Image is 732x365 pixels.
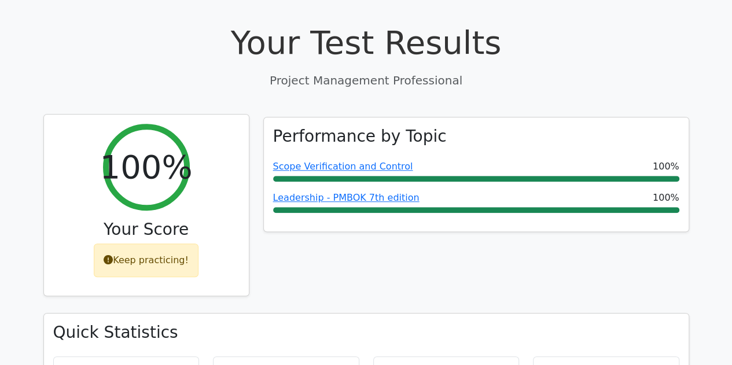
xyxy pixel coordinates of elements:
h3: Quick Statistics [53,323,679,342]
span: 100% [653,191,679,205]
h2: 100% [100,148,192,186]
p: Project Management Professional [43,72,689,89]
a: Scope Verification and Control [273,161,413,172]
a: Leadership - PMBOK 7th edition [273,192,420,203]
h3: Your Score [53,220,240,239]
div: Keep practicing! [94,244,198,277]
span: 100% [653,160,679,174]
h1: Your Test Results [43,23,689,62]
h3: Performance by Topic [273,127,447,146]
